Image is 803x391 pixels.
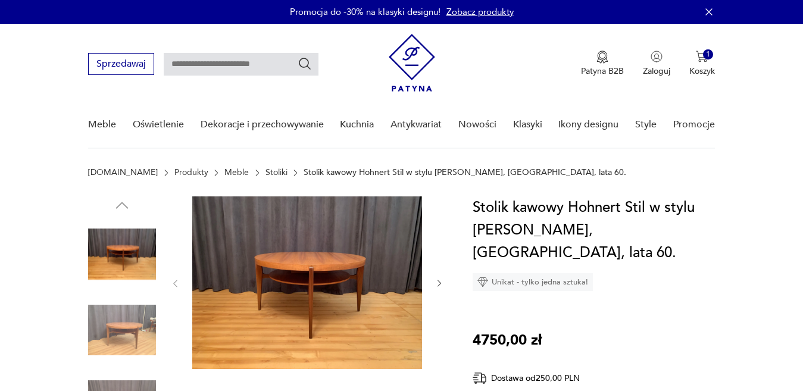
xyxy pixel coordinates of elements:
a: Produkty [174,168,208,177]
a: Antykwariat [390,102,442,148]
a: Sprzedawaj [88,61,154,69]
img: Ikona diamentu [477,277,488,287]
a: Zobacz produkty [446,6,514,18]
button: Sprzedawaj [88,53,154,75]
a: Oświetlenie [133,102,184,148]
h1: Stolik kawowy Hohnert Stil w stylu [PERSON_NAME], [GEOGRAPHIC_DATA], lata 60. [473,196,723,264]
p: Promocja do -30% na klasyki designu! [290,6,440,18]
a: Ikona medaluPatyna B2B [581,51,624,77]
a: Style [635,102,657,148]
button: Zaloguj [643,51,670,77]
img: Ikona medalu [596,51,608,64]
img: Zdjęcie produktu Stolik kawowy Hohnert Stil w stylu Svena Ellekaera, Niemcy, lata 60. [192,196,422,369]
a: Dekoracje i przechowywanie [201,102,324,148]
a: Ikony designu [558,102,618,148]
a: [DOMAIN_NAME] [88,168,158,177]
p: Stolik kawowy Hohnert Stil w stylu [PERSON_NAME], [GEOGRAPHIC_DATA], lata 60. [304,168,626,177]
img: Ikona koszyka [696,51,708,62]
img: Zdjęcie produktu Stolik kawowy Hohnert Stil w stylu Svena Ellekaera, Niemcy, lata 60. [88,220,156,288]
a: Nowości [458,102,496,148]
div: Dostawa od 250,00 PLN [473,371,615,386]
a: Kuchnia [340,102,374,148]
p: Zaloguj [643,65,670,77]
img: Patyna - sklep z meblami i dekoracjami vintage [389,34,435,92]
div: 1 [703,49,713,60]
button: Szukaj [298,57,312,71]
a: Meble [88,102,116,148]
p: Patyna B2B [581,65,624,77]
a: Promocje [673,102,715,148]
a: Klasyki [513,102,542,148]
button: 1Koszyk [689,51,715,77]
p: Koszyk [689,65,715,77]
img: Zdjęcie produktu Stolik kawowy Hohnert Stil w stylu Svena Ellekaera, Niemcy, lata 60. [88,296,156,364]
img: Ikonka użytkownika [651,51,663,62]
div: Unikat - tylko jedna sztuka! [473,273,593,291]
a: Stoliki [265,168,288,177]
img: Ikona dostawy [473,371,487,386]
button: Patyna B2B [581,51,624,77]
p: 4750,00 zł [473,329,542,352]
a: Meble [224,168,249,177]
